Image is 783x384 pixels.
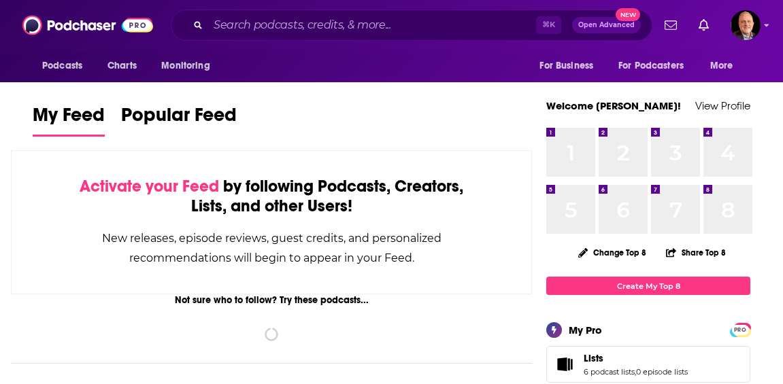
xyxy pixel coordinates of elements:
[584,352,603,364] span: Lists
[33,103,105,137] a: My Feed
[731,10,761,40] span: Logged in as pgorman
[80,177,463,216] div: by following Podcasts, Creators, Lists, and other Users!
[121,103,237,135] span: Popular Feed
[731,10,761,40] button: Show profile menu
[22,12,153,38] img: Podchaser - Follow, Share and Rate Podcasts
[584,367,635,377] a: 6 podcast lists
[42,56,82,75] span: Podcasts
[33,53,100,79] button: open menu
[121,103,237,137] a: Popular Feed
[731,10,761,40] img: User Profile
[539,56,593,75] span: For Business
[80,176,219,196] span: Activate your Feed
[659,14,682,37] a: Show notifications dropdown
[80,228,463,268] div: New releases, episode reviews, guest credits, and personalized recommendations will begin to appe...
[530,53,610,79] button: open menu
[693,14,714,37] a: Show notifications dropdown
[551,355,578,374] a: Lists
[701,53,750,79] button: open menu
[570,244,654,261] button: Change Top 8
[635,367,636,377] span: ,
[618,56,684,75] span: For Podcasters
[107,56,137,75] span: Charts
[171,10,652,41] div: Search podcasts, credits, & more...
[546,277,750,295] a: Create My Top 8
[578,22,635,29] span: Open Advanced
[536,16,561,34] span: ⌘ K
[33,103,105,135] span: My Feed
[616,8,640,21] span: New
[99,53,145,79] a: Charts
[710,56,733,75] span: More
[584,352,688,364] a: Lists
[695,99,750,112] a: View Profile
[546,99,681,112] a: Welcome [PERSON_NAME]!
[732,324,748,334] a: PRO
[546,346,750,383] span: Lists
[569,324,602,336] div: My Pro
[208,14,536,36] input: Search podcasts, credits, & more...
[665,239,727,266] button: Share Top 8
[152,53,227,79] button: open menu
[610,53,703,79] button: open menu
[636,367,688,377] a: 0 episode lists
[161,56,210,75] span: Monitoring
[572,17,641,33] button: Open AdvancedNew
[11,294,532,306] div: Not sure who to follow? Try these podcasts...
